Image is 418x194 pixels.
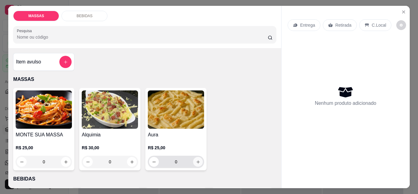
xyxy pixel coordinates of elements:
[77,13,92,18] p: BEBIDAS
[17,28,34,33] label: Pesquisa
[127,157,137,167] button: increase-product-quantity
[300,22,315,28] p: Entrega
[17,34,268,40] input: Pesquisa
[16,58,41,66] h4: Item avulso
[372,22,386,28] p: C.Local
[16,145,72,151] p: R$ 25,00
[148,131,204,139] h4: Aura
[335,22,352,28] p: Retirada
[16,90,72,129] img: product-image
[13,175,276,183] p: BEBIDAS
[82,131,138,139] h4: Alquimia
[148,90,204,129] img: product-image
[399,7,409,17] button: Close
[148,145,204,151] p: R$ 25,00
[16,131,72,139] h4: MONTE SUA MASSA
[59,56,72,68] button: add-separate-item
[315,100,376,107] p: Nenhum produto adicionado
[13,76,276,83] p: MASSAS
[82,145,138,151] p: R$ 30,00
[149,157,159,167] button: decrease-product-quantity
[193,157,203,167] button: increase-product-quantity
[28,13,44,18] p: MASSAS
[82,90,138,129] img: product-image
[83,157,93,167] button: decrease-product-quantity
[396,20,406,30] button: decrease-product-quantity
